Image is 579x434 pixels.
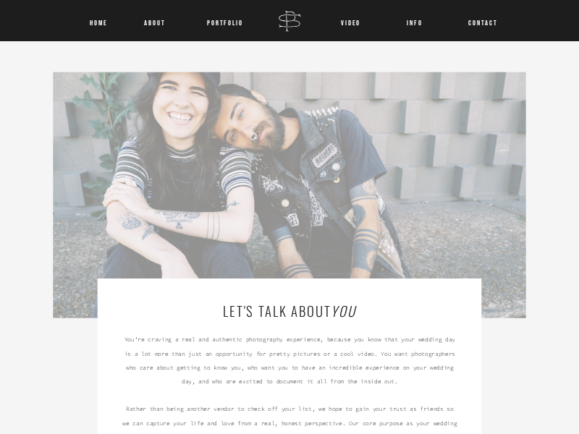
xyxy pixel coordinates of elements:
[142,14,167,27] a: About
[397,14,433,27] a: INFO
[144,300,436,324] h3: LET'S TALK ABOUT
[203,14,248,27] a: Portfolio
[86,14,110,27] a: Home
[468,14,491,27] a: CONTACT
[339,14,361,27] a: VIDEO
[331,301,355,320] i: YOU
